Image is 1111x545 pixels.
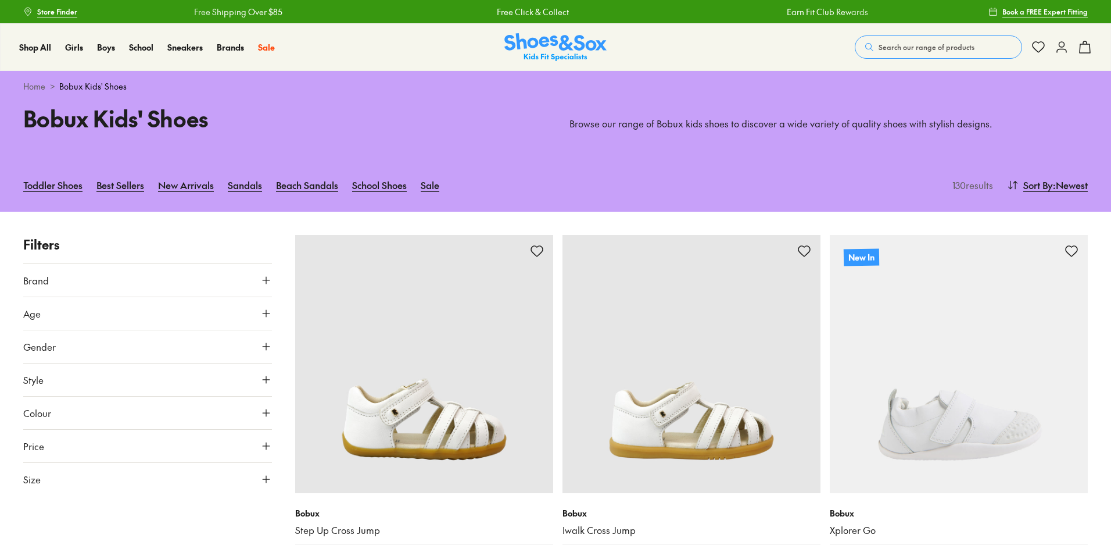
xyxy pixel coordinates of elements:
[23,439,44,453] span: Price
[23,463,272,496] button: Size
[497,6,569,18] a: Free Click & Collect
[65,41,83,54] a: Girls
[569,117,1088,130] p: Browse our range of Bobux kids shoes to discover a wide variety of quality shoes with stylish des...
[158,172,214,198] a: New Arrivals
[23,273,49,287] span: Brand
[37,6,77,17] span: Store Finder
[23,307,41,320] span: Age
[23,330,272,363] button: Gender
[787,6,868,18] a: Earn Fit Club Rewards
[194,6,282,18] a: Free Shipping Over $85
[562,507,820,519] p: Bobux
[23,235,272,254] p: Filters
[59,80,127,92] span: Bobux Kids' Shoes
[352,172,407,198] a: School Shoes
[948,178,993,192] p: 130 results
[23,430,272,462] button: Price
[96,172,144,198] a: Best Sellers
[1023,178,1053,192] span: Sort By
[217,41,244,54] a: Brands
[1007,172,1088,198] button: Sort By:Newest
[276,172,338,198] a: Beach Sandals
[228,172,262,198] a: Sandals
[23,80,45,92] a: Home
[23,1,77,22] a: Store Finder
[23,297,272,330] button: Age
[830,524,1088,537] a: Xplorer Go
[129,41,153,54] a: School
[167,41,203,54] a: Sneakers
[23,80,1088,92] div: >
[988,1,1088,22] a: Book a FREE Expert Fitting
[1002,6,1088,17] span: Book a FREE Expert Fitting
[504,33,607,62] img: SNS_Logo_Responsive.svg
[421,172,439,198] a: Sale
[23,364,272,396] button: Style
[879,42,974,52] span: Search our range of products
[855,35,1022,59] button: Search our range of products
[23,102,542,135] h1: Bobux Kids' Shoes
[562,524,820,537] a: Iwalk Cross Jump
[295,524,553,537] a: Step Up Cross Jump
[504,33,607,62] a: Shoes & Sox
[23,340,56,354] span: Gender
[19,41,51,54] a: Shop All
[830,507,1088,519] p: Bobux
[23,264,272,297] button: Brand
[23,472,41,486] span: Size
[830,235,1088,493] a: New In
[97,41,115,54] a: Boys
[23,172,83,198] a: Toddler Shoes
[1053,178,1088,192] span: : Newest
[844,248,879,266] p: New In
[23,397,272,429] button: Colour
[23,406,51,420] span: Colour
[23,373,44,387] span: Style
[258,41,275,54] a: Sale
[295,507,553,519] p: Bobux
